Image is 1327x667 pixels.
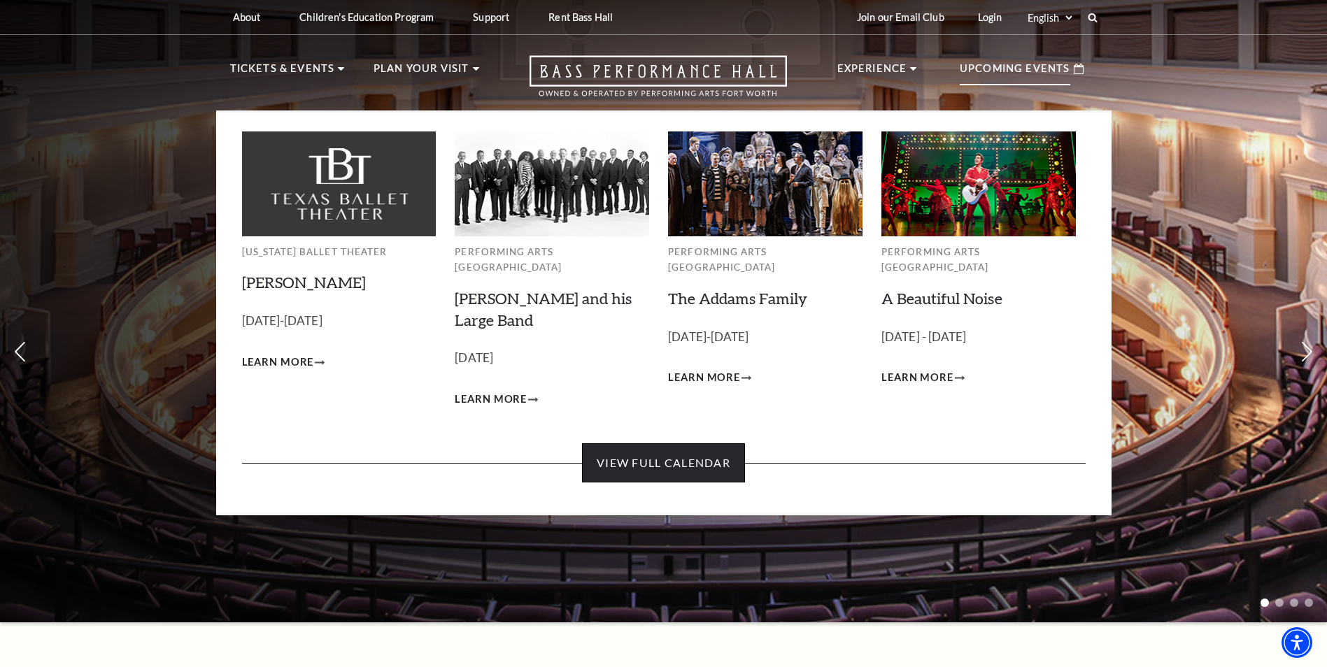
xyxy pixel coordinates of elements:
[960,60,1070,85] p: Upcoming Events
[299,11,434,23] p: Children's Education Program
[455,289,632,329] a: [PERSON_NAME] and his Large Band
[881,327,1076,347] p: [DATE] - [DATE]
[455,244,649,275] p: Performing Arts [GEOGRAPHIC_DATA]
[668,289,807,308] a: The Addams Family
[668,131,863,236] img: Performing Arts Fort Worth
[668,244,863,275] p: Performing Arts [GEOGRAPHIC_DATA]
[242,354,325,371] a: Learn More Peter Pan
[668,327,863,347] p: [DATE]-[DATE]
[455,348,649,368] p: [DATE]
[233,11,261,23] p: About
[455,131,649,236] img: Performing Arts Fort Worth
[479,55,837,110] a: Open this option
[242,311,437,331] p: [DATE]-[DATE]
[881,369,965,387] a: Learn More A Beautiful Noise
[881,131,1076,236] img: Performing Arts Fort Worth
[881,289,1002,308] a: A Beautiful Noise
[668,369,740,387] span: Learn More
[374,60,469,85] p: Plan Your Visit
[242,131,437,236] img: Texas Ballet Theater
[242,244,437,260] p: [US_STATE] Ballet Theater
[837,60,907,85] p: Experience
[242,273,366,292] a: [PERSON_NAME]
[473,11,509,23] p: Support
[668,369,751,387] a: Learn More The Addams Family
[1025,11,1074,24] select: Select:
[1282,627,1312,658] div: Accessibility Menu
[582,443,745,482] a: View Full Calendar
[455,391,538,408] a: Learn More Lyle Lovett and his Large Band
[242,354,314,371] span: Learn More
[881,369,953,387] span: Learn More
[230,60,335,85] p: Tickets & Events
[881,244,1076,275] p: Performing Arts [GEOGRAPHIC_DATA]
[548,11,613,23] p: Rent Bass Hall
[455,391,527,408] span: Learn More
